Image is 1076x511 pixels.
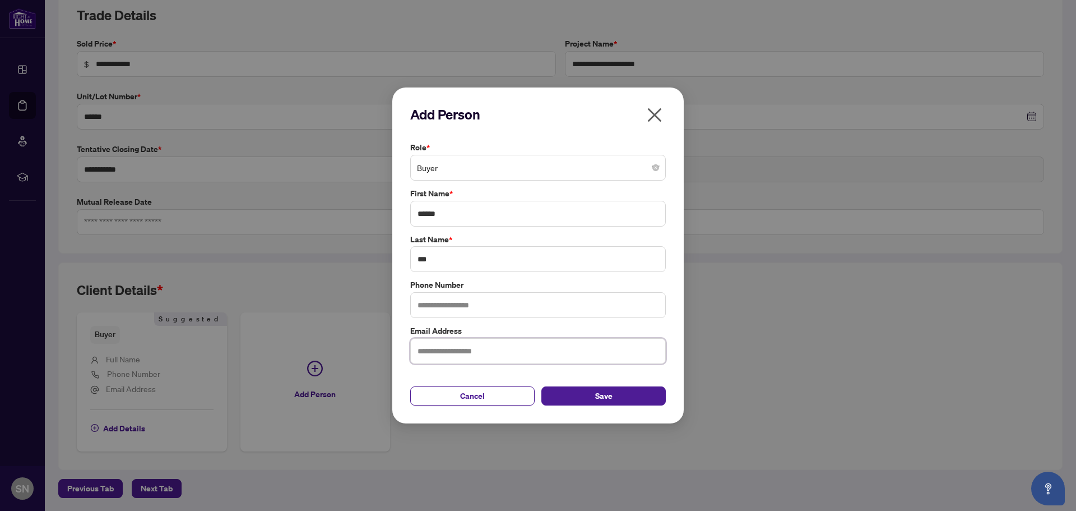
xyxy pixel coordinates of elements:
[410,279,666,291] label: Phone Number
[652,164,659,171] span: close-circle
[1031,472,1065,505] button: Open asap
[595,387,613,405] span: Save
[410,187,666,200] label: First Name
[410,141,666,154] label: Role
[410,325,666,337] label: Email Address
[410,105,666,123] h2: Add Person
[460,387,485,405] span: Cancel
[417,157,659,178] span: Buyer
[541,386,666,406] button: Save
[410,233,666,246] label: Last Name
[646,106,664,124] span: close
[410,386,535,406] button: Cancel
